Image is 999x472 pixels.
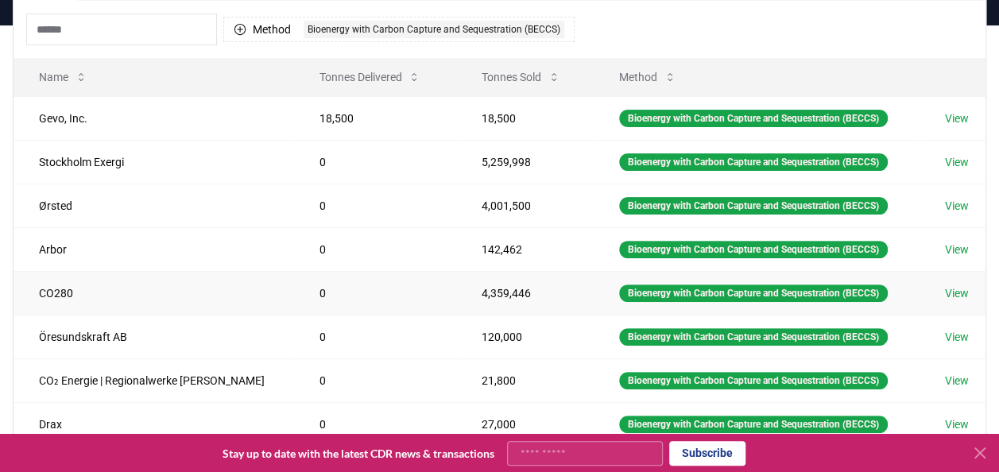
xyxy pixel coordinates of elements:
td: 0 [293,184,455,227]
a: View [945,416,969,432]
td: 120,000 [456,315,594,358]
a: View [945,285,969,301]
div: Bioenergy with Carbon Capture and Sequestration (BECCS) [619,372,888,389]
td: 4,359,446 [456,271,594,315]
a: View [945,329,969,345]
a: View [945,373,969,389]
td: Ørsted [14,184,293,227]
td: 21,800 [456,358,594,402]
div: Bioenergy with Carbon Capture and Sequestration (BECCS) [619,416,888,433]
td: Stockholm Exergi [14,140,293,184]
td: 27,000 [456,402,594,446]
button: Method [606,61,689,93]
td: Drax [14,402,293,446]
td: 18,500 [293,96,455,140]
td: 0 [293,315,455,358]
a: View [945,154,969,170]
td: Arbor [14,227,293,271]
td: 0 [293,358,455,402]
a: View [945,110,969,126]
div: Bioenergy with Carbon Capture and Sequestration (BECCS) [619,284,888,302]
div: Bioenergy with Carbon Capture and Sequestration (BECCS) [619,153,888,171]
a: View [945,198,969,214]
div: Bioenergy with Carbon Capture and Sequestration (BECCS) [619,328,888,346]
div: Bioenergy with Carbon Capture and Sequestration (BECCS) [619,110,888,127]
td: 5,259,998 [456,140,594,184]
td: CO280 [14,271,293,315]
td: 142,462 [456,227,594,271]
td: 4,001,500 [456,184,594,227]
button: MethodBioenergy with Carbon Capture and Sequestration (BECCS) [223,17,575,42]
td: 0 [293,271,455,315]
td: 0 [293,402,455,446]
td: Gevo, Inc. [14,96,293,140]
button: Name [26,61,100,93]
a: View [945,242,969,257]
button: Tonnes Sold [469,61,573,93]
td: 0 [293,140,455,184]
td: 0 [293,227,455,271]
td: 18,500 [456,96,594,140]
div: Bioenergy with Carbon Capture and Sequestration (BECCS) [619,197,888,215]
div: Bioenergy with Carbon Capture and Sequestration (BECCS) [619,241,888,258]
button: Tonnes Delivered [306,61,433,93]
div: Bioenergy with Carbon Capture and Sequestration (BECCS) [304,21,564,38]
td: Öresundskraft AB [14,315,293,358]
td: CO₂ Energie | Regionalwerke [PERSON_NAME] [14,358,293,402]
